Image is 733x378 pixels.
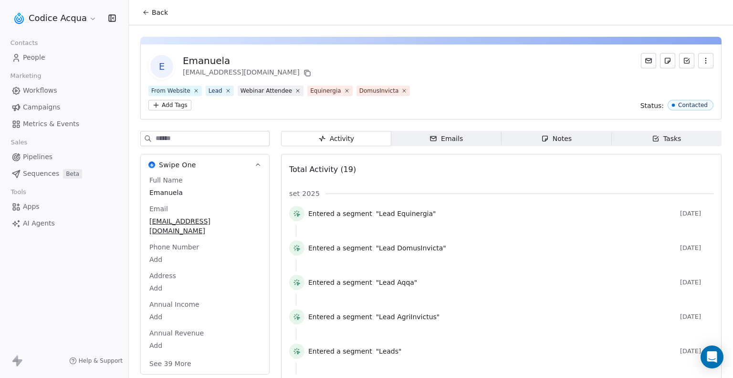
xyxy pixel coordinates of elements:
span: [EMAIL_ADDRESS][DOMAIN_NAME] [149,216,261,236]
div: Open Intercom Messenger [701,346,723,368]
button: Back [136,4,174,21]
span: Entered a segment [308,243,372,253]
span: Swipe One [159,160,196,170]
div: Webinar Attendee [241,86,292,95]
div: Notes [541,134,572,144]
span: "Leads" [376,346,402,356]
span: Annual Income [147,300,201,309]
span: Marketing [6,69,45,83]
span: People [23,53,45,63]
a: People [8,50,121,65]
span: Apps [23,202,40,212]
div: Tasks [652,134,681,144]
span: Add [149,312,261,322]
a: Metrics & Events [8,116,121,132]
span: [DATE] [680,313,713,321]
span: Campaigns [23,102,60,112]
span: [DATE] [680,210,713,217]
span: [DATE] [680,347,713,355]
img: logo.png [13,12,25,24]
div: DomusInvicta [359,86,399,95]
a: AI Agents [8,216,121,231]
span: "Lead Aqqa" [376,278,418,287]
span: Contacts [6,36,42,50]
button: Swipe OneSwipe One [141,154,269,175]
span: "Lead AgriInvictus" [376,312,440,322]
span: Add [149,283,261,293]
span: Workflows [23,86,57,96]
span: Beta [63,169,82,179]
div: Equinergia [310,86,341,95]
button: Codice Acqua [11,10,99,26]
a: Pipelines [8,149,121,165]
span: Full Name [147,175,185,185]
span: AI Agents [23,218,55,228]
span: Sales [7,135,31,150]
a: Campaigns [8,99,121,115]
span: Address [147,271,178,281]
div: From Website [151,86,190,95]
button: See 39 More [144,355,197,372]
span: Entered a segment [308,346,372,356]
span: set 2025 [289,189,320,198]
span: Codice Acqua [29,12,87,24]
span: Add [149,255,261,264]
span: Pipelines [23,152,52,162]
span: Email [147,204,170,214]
span: Total Activity (19) [289,165,356,174]
span: "Lead Equinergia" [376,209,436,218]
a: Apps [8,199,121,215]
span: Back [152,8,168,17]
span: Entered a segment [308,312,372,322]
a: Workflows [8,83,121,98]
span: E [150,55,173,78]
div: Emanuela [183,54,313,67]
span: [DATE] [680,244,713,252]
span: Add [149,341,261,350]
a: Help & Support [69,357,123,365]
span: Phone Number [147,242,201,252]
span: Entered a segment [308,278,372,287]
a: SequencesBeta [8,166,121,182]
span: Tools [7,185,30,199]
span: Status: [640,101,664,110]
div: Lead [209,86,222,95]
span: Help & Support [79,357,123,365]
div: [EMAIL_ADDRESS][DOMAIN_NAME] [183,67,313,79]
span: "Lead DomusInvicta" [376,243,446,253]
div: Contacted [678,102,708,108]
img: Swipe One [148,162,155,168]
button: Add Tags [148,100,191,110]
span: Emanuela [149,188,261,197]
span: Metrics & Events [23,119,79,129]
div: Emails [429,134,463,144]
span: [DATE] [680,279,713,286]
span: Sequences [23,169,59,179]
span: Entered a segment [308,209,372,218]
span: Annual Revenue [147,328,206,338]
div: Swipe OneSwipe One [141,175,269,374]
